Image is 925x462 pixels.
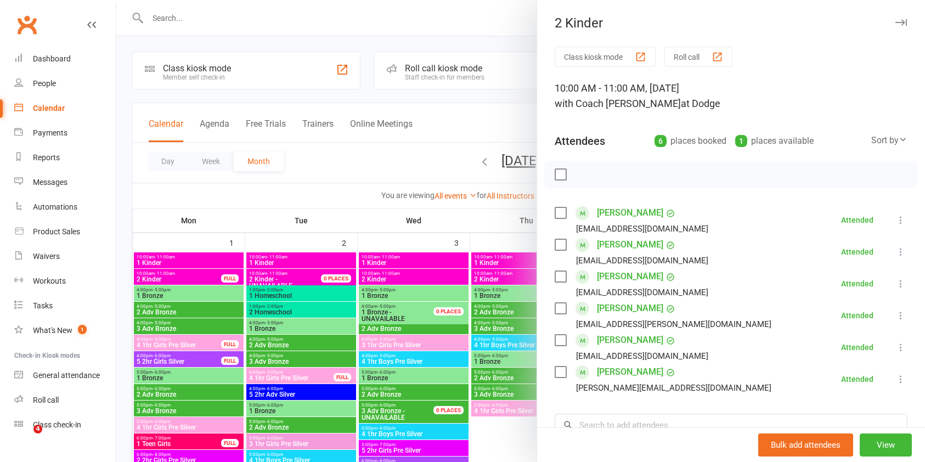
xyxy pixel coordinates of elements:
div: [EMAIL_ADDRESS][DOMAIN_NAME] [576,349,708,363]
div: 10:00 AM - 11:00 AM, [DATE] [555,81,907,111]
div: Dashboard [33,54,71,63]
button: Bulk add attendees [758,433,853,457]
div: [EMAIL_ADDRESS][PERSON_NAME][DOMAIN_NAME] [576,317,771,331]
div: Payments [33,128,67,137]
a: [PERSON_NAME] [597,363,663,381]
div: [EMAIL_ADDRESS][DOMAIN_NAME] [576,285,708,300]
button: View [860,433,912,457]
div: Product Sales [33,227,80,236]
a: Payments [14,121,116,145]
div: Class check-in [33,420,81,429]
a: Calendar [14,96,116,121]
div: [EMAIL_ADDRESS][DOMAIN_NAME] [576,222,708,236]
div: Attended [841,312,873,319]
div: Attended [841,248,873,256]
a: Clubworx [13,11,41,38]
div: Attended [841,343,873,351]
div: General attendance [33,371,100,380]
div: places available [735,133,814,149]
a: Class kiosk mode [14,413,116,437]
a: People [14,71,116,96]
input: Search to add attendees [555,414,907,437]
a: Dashboard [14,47,116,71]
div: Attended [841,375,873,383]
span: 1 [78,325,87,334]
iframe: Intercom live chat [11,425,37,451]
div: What's New [33,326,72,335]
a: Messages [14,170,116,195]
a: [PERSON_NAME] [597,204,663,222]
div: Messages [33,178,67,187]
div: 1 [735,135,747,147]
span: 4 [33,425,42,433]
span: with Coach [PERSON_NAME] [555,98,681,109]
a: Automations [14,195,116,219]
a: [PERSON_NAME] [597,268,663,285]
div: [EMAIL_ADDRESS][DOMAIN_NAME] [576,253,708,268]
div: Tasks [33,301,53,310]
button: Roll call [664,47,732,67]
a: Waivers [14,244,116,269]
a: General attendance kiosk mode [14,363,116,388]
div: Sort by [871,133,907,148]
div: People [33,79,56,88]
div: 2 Kinder [537,15,925,31]
a: [PERSON_NAME] [597,331,663,349]
a: [PERSON_NAME] [597,300,663,317]
a: Roll call [14,388,116,413]
div: 6 [655,135,667,147]
a: Reports [14,145,116,170]
div: Calendar [33,104,65,112]
div: Attendees [555,133,605,149]
div: Automations [33,202,77,211]
div: [PERSON_NAME][EMAIL_ADDRESS][DOMAIN_NAME] [576,381,771,395]
div: Attended [841,280,873,288]
a: [PERSON_NAME] [597,236,663,253]
div: Reports [33,153,60,162]
a: What's New1 [14,318,116,343]
div: places booked [655,133,726,149]
a: Workouts [14,269,116,294]
a: Product Sales [14,219,116,244]
button: Class kiosk mode [555,47,656,67]
div: Roll call [33,396,59,404]
div: Attended [841,216,873,224]
div: Waivers [33,252,60,261]
a: Tasks [14,294,116,318]
span: at Dodge [681,98,720,109]
div: Workouts [33,277,66,285]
